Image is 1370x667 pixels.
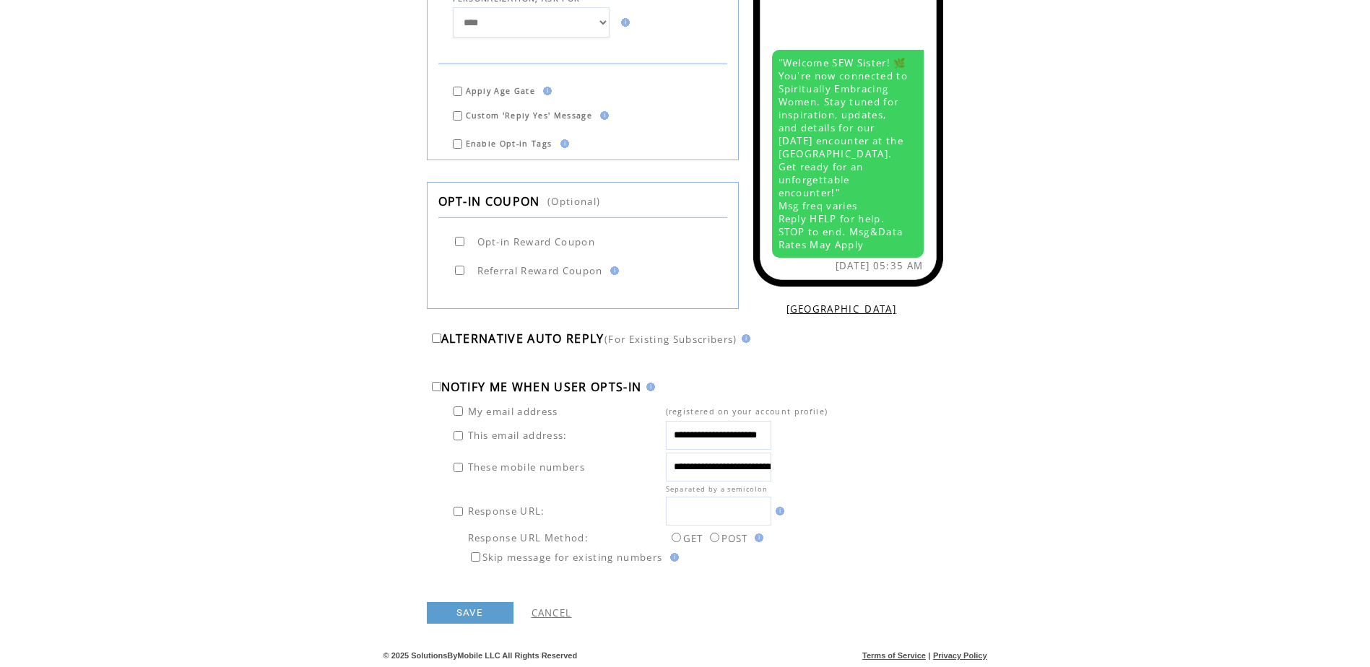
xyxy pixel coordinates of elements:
[477,264,603,277] span: Referral Reward Coupon
[617,18,630,27] img: help.gif
[468,461,586,474] span: These mobile numbers
[441,331,604,346] span: ALTERNATIVE AUTO REPLY
[642,383,655,391] img: help.gif
[706,532,748,545] label: POST
[532,606,572,619] a: CANCEL
[468,405,558,418] span: My email address
[466,110,593,121] span: Custom 'Reply Yes' Message
[477,235,596,248] span: Opt-in Reward Coupon
[468,531,589,544] span: Response URL Method:
[933,651,987,660] a: Privacy Policy
[596,111,609,120] img: help.gif
[441,379,642,395] span: NOTIFY ME WHEN USER OPTS-IN
[779,56,909,251] span: "Welcome SEW Sister! 🌿 You're now connected to Spiritually Embracing Women. Stay tuned for inspir...
[786,302,897,315] a: [GEOGRAPHIC_DATA]
[666,553,679,562] img: help.gif
[606,266,619,275] img: help.gif
[438,193,540,209] span: OPT-IN COUPON
[737,334,750,343] img: help.gif
[482,551,663,564] span: Skip message for existing numbers
[466,139,552,149] span: Enable Opt-in Tags
[466,86,536,96] span: Apply Age Gate
[556,139,569,148] img: help.gif
[672,533,681,542] input: GET
[666,484,768,494] span: Separated by a semicolon
[750,533,763,542] img: help.gif
[468,505,545,518] span: Response URL:
[862,651,926,660] a: Terms of Service
[604,333,737,346] span: (For Existing Subscribers)
[710,533,719,542] input: POST
[666,406,828,417] span: (registered on your account profile)
[539,87,552,95] img: help.gif
[383,651,578,660] span: © 2025 SolutionsByMobile LLC All Rights Reserved
[427,602,513,624] a: SAVE
[928,651,930,660] span: |
[771,507,784,515] img: help.gif
[468,429,568,442] span: This email address:
[547,195,600,208] span: (Optional)
[668,532,703,545] label: GET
